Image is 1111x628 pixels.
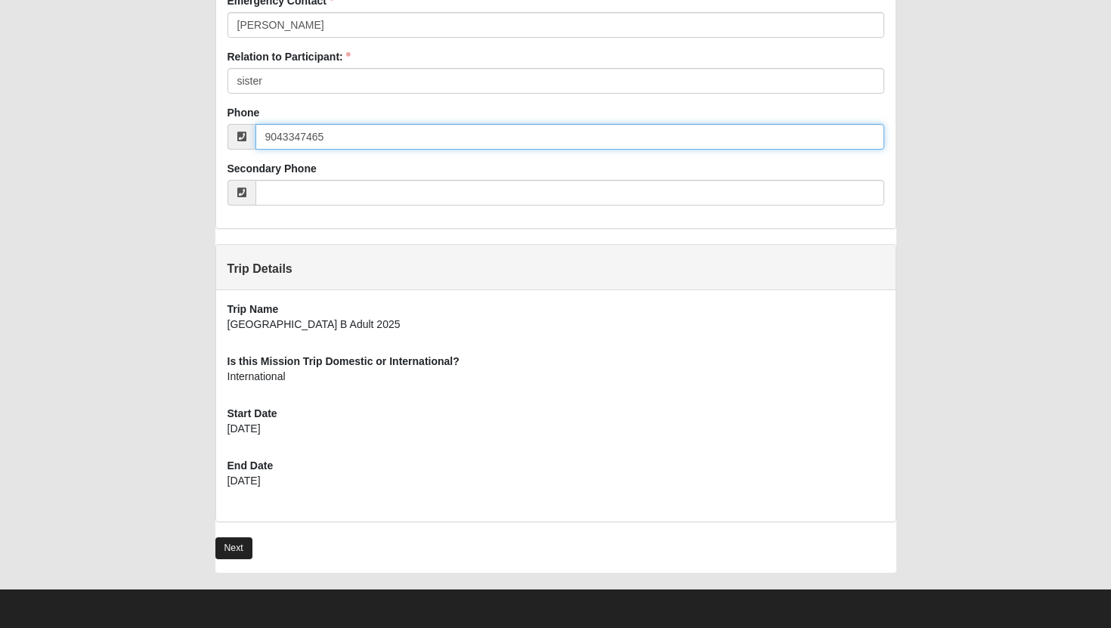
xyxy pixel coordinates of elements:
[227,421,884,447] div: [DATE]
[227,161,317,176] label: Secondary Phone
[227,105,260,120] label: Phone
[227,261,884,276] h4: Trip Details
[227,354,460,369] label: Is this Mission Trip Domestic or International?
[227,369,884,394] div: International
[227,473,884,499] div: [DATE]
[227,317,884,342] div: [GEOGRAPHIC_DATA] B Adult 2025
[227,406,277,421] label: Start Date
[227,49,351,64] label: Relation to Participant:
[215,537,252,559] a: Next
[227,302,279,317] label: Trip Name
[227,458,274,473] label: End Date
